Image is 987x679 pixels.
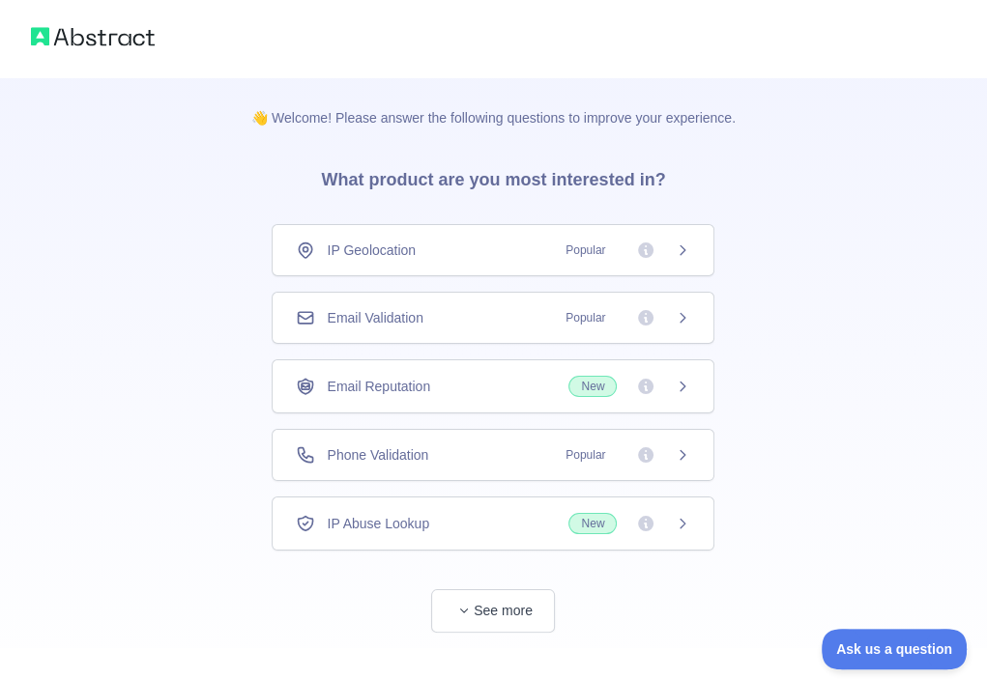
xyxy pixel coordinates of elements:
button: See more [431,589,555,633]
span: IP Geolocation [327,240,416,260]
span: Popular [554,308,617,327]
span: New [568,376,617,397]
span: Email Validation [327,308,422,327]
span: New [568,513,617,534]
span: Email Reputation [327,377,430,396]
h3: What product are you most interested in? [290,127,696,224]
span: Phone Validation [327,445,428,465]
span: Popular [554,240,617,260]
p: 👋 Welcome! Please answer the following questions to improve your experience. [220,77,767,127]
span: Popular [554,445,617,465]
iframe: Toggle Customer Support [822,629,968,669]
span: IP Abuse Lookup [327,514,429,533]
img: Abstract logo [31,23,155,50]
